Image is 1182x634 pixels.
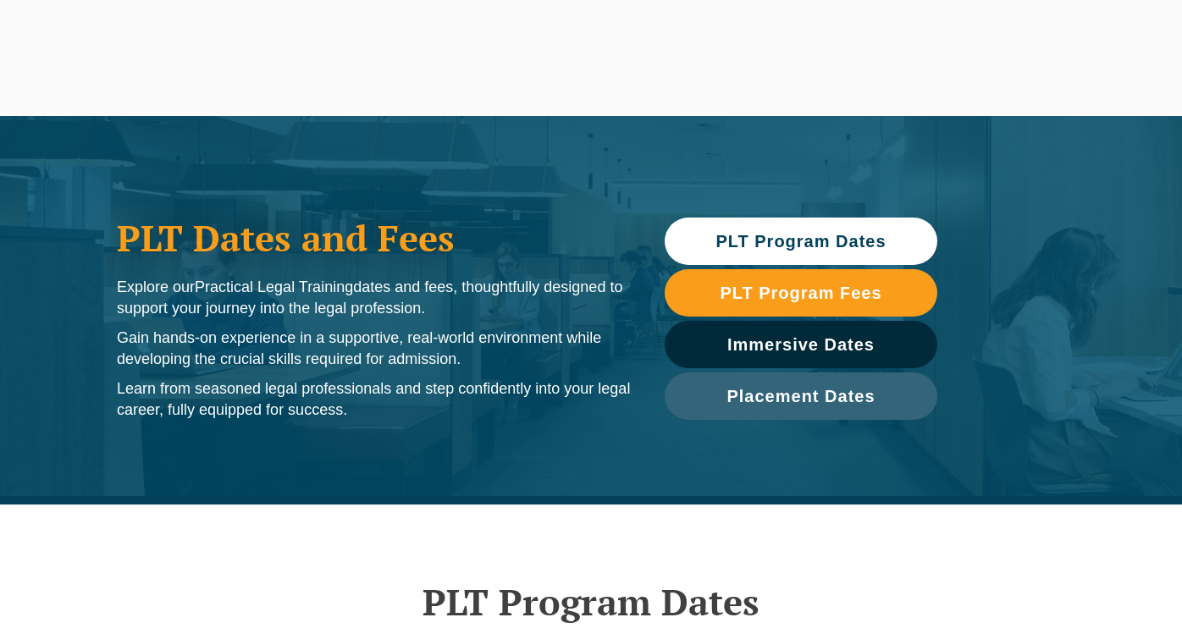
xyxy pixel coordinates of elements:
span: PLT Program Dates [715,233,886,250]
h2: PLT Program Dates [108,581,1074,623]
a: Placement Dates [665,372,937,420]
span: PLT Program Fees [720,284,881,301]
a: Immersive Dates [665,321,937,368]
a: PLT Program Fees [665,269,937,317]
p: Explore our dates and fees, thoughtfully designed to support your journey into the legal profession. [117,277,631,319]
span: Placement Dates [726,388,875,405]
p: Learn from seasoned legal professionals and step confidently into your legal career, fully equipp... [117,378,631,421]
a: PLT Program Dates [665,218,937,265]
span: Immersive Dates [727,336,875,353]
p: Gain hands-on experience in a supportive, real-world environment while developing the crucial ski... [117,328,631,370]
span: Practical Legal Training [195,278,353,295]
h1: PLT Dates and Fees [117,217,631,259]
